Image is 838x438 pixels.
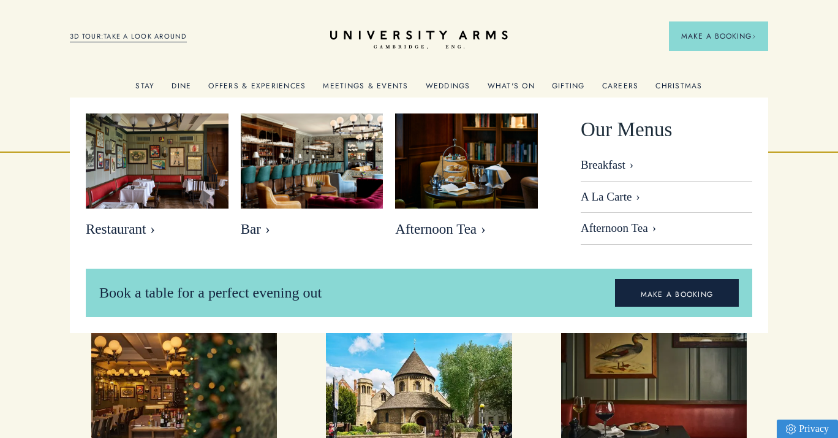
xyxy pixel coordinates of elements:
[488,82,535,98] a: What's On
[241,113,383,244] a: image-b49cb22997400f3f08bed174b2325b8c369ebe22-8192x5461-jpg Bar
[602,82,639,98] a: Careers
[681,31,756,42] span: Make a Booking
[86,113,228,209] img: image-bebfa3899fb04038ade422a89983545adfd703f7-2500x1667-jpg
[777,420,838,438] a: Privacy
[786,424,796,434] img: Privacy
[669,21,768,51] button: Make a BookingArrow icon
[395,221,538,238] span: Afternoon Tea
[395,113,538,209] img: image-eb2e3df6809416bccf7066a54a890525e7486f8d-2500x1667-jpg
[752,34,756,39] img: Arrow icon
[581,158,752,182] a: Breakfast
[208,82,306,98] a: Offers & Experiences
[323,82,408,98] a: Meetings & Events
[86,113,228,244] a: image-bebfa3899fb04038ade422a89983545adfd703f7-2500x1667-jpg Restaurant
[581,213,752,245] a: Afternoon Tea
[135,82,154,98] a: Stay
[330,31,508,50] a: Home
[172,82,191,98] a: Dine
[581,182,752,213] a: A La Carte
[395,113,538,244] a: image-eb2e3df6809416bccf7066a54a890525e7486f8d-2500x1667-jpg Afternoon Tea
[655,82,702,98] a: Christmas
[241,221,383,238] span: Bar
[581,113,672,146] span: Our Menus
[86,221,228,238] span: Restaurant
[552,82,585,98] a: Gifting
[615,279,739,307] a: MAKE A BOOKING
[99,285,322,301] span: Book a table for a perfect evening out
[70,31,187,42] a: 3D TOUR:TAKE A LOOK AROUND
[426,82,470,98] a: Weddings
[241,113,383,209] img: image-b49cb22997400f3f08bed174b2325b8c369ebe22-8192x5461-jpg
